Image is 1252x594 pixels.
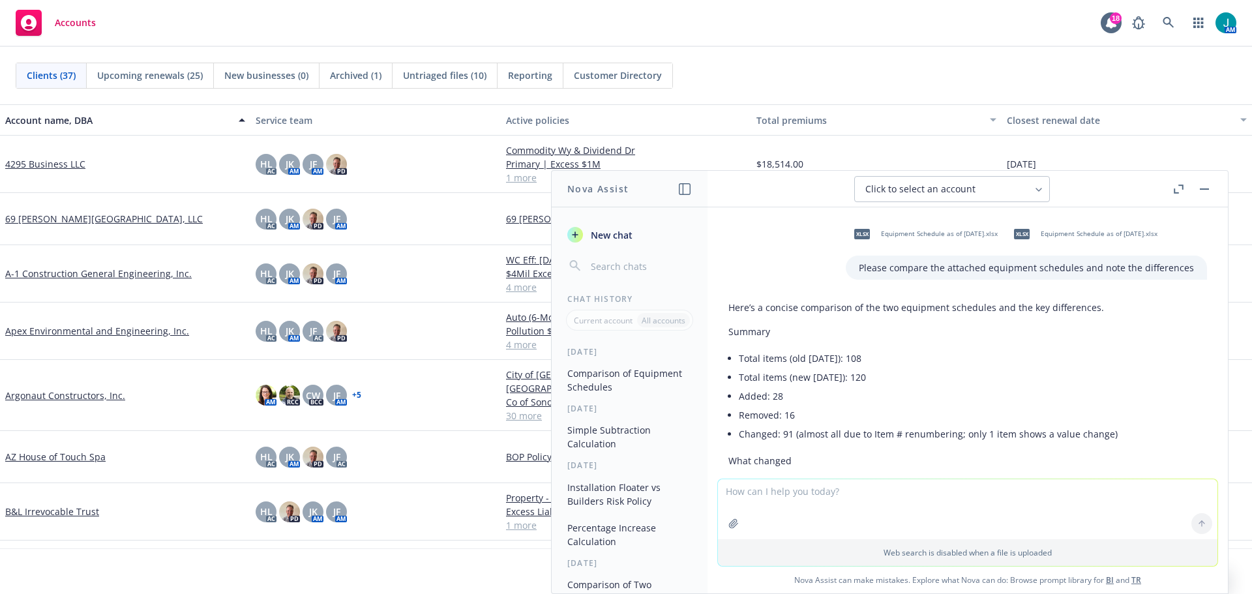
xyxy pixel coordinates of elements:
[1007,157,1036,171] span: [DATE]
[846,218,1000,250] div: xlsxEquipment Schedule as of [DATE].xlsx
[865,183,976,196] span: Click to select an account
[728,301,1207,314] p: Here’s a concise comparison of the two equipment schedules and the key differences.
[326,154,347,175] img: photo
[854,176,1050,202] button: Click to select an account
[552,346,708,357] div: [DATE]
[506,450,746,464] a: BOP Policy GL/BPP/XL/Cyber
[506,267,746,280] a: $4Mil Excess Liability
[506,143,746,157] a: Commodity Wy & Dividend Dr
[739,368,1207,387] li: Total items (new [DATE]): 120
[279,385,300,406] img: photo
[506,324,746,338] a: Pollution $1M/$5M (Annual Policy)
[506,491,746,505] a: Property - CA Fair Plan Wrap Policy
[1002,104,1252,136] button: Closest renewal date
[5,324,189,338] a: Apex Environmental and Engineering, Inc.
[303,209,323,230] img: photo
[588,257,692,275] input: Search chats
[286,267,294,280] span: JK
[256,385,276,406] img: photo
[5,267,192,280] a: A-1 Construction General Engineering, Inc.
[286,157,294,171] span: JK
[881,230,998,238] span: Equipment Schedule as of [DATE].xlsx
[756,113,982,127] div: Total premiums
[333,505,340,518] span: JF
[506,280,746,294] a: 4 more
[506,338,746,351] a: 4 more
[756,157,803,171] span: $18,514.00
[506,409,746,423] a: 30 more
[309,505,318,518] span: JK
[1131,574,1141,586] a: TR
[260,157,273,171] span: HL
[1007,113,1232,127] div: Closest renewal date
[1125,10,1152,36] a: Report a Bug
[224,68,308,82] span: New businesses (0)
[1041,230,1157,238] span: Equipment Schedule as of [DATE].xlsx
[739,406,1207,424] li: Removed: 16
[260,505,273,518] span: HL
[5,389,125,402] a: Argonaut Constructors, Inc.
[5,505,99,518] a: B&L Irrevocable Trust
[306,389,320,402] span: CW
[5,113,231,127] div: Account name, DBA
[574,68,662,82] span: Customer Directory
[728,454,1207,468] p: What changed
[403,68,486,82] span: Untriaged files (10)
[1110,12,1122,24] div: 18
[286,324,294,338] span: JK
[506,253,746,267] a: WC Eff: [DATE]
[1014,229,1030,239] span: xlsx
[552,293,708,304] div: Chat History
[562,517,697,552] button: Percentage Increase Calculation
[1155,10,1182,36] a: Search
[751,104,1002,136] button: Total premiums
[260,212,273,226] span: HL
[642,315,685,326] p: All accounts
[5,450,106,464] a: AZ House of Touch Spa
[713,567,1223,593] span: Nova Assist can make mistakes. Explore what Nova can do: Browse prompt library for and
[1215,12,1236,33] img: photo
[552,403,708,414] div: [DATE]
[260,450,273,464] span: HL
[260,267,273,280] span: HL
[588,228,633,242] span: New chat
[286,212,294,226] span: JK
[256,113,496,127] div: Service team
[739,349,1207,368] li: Total items (old [DATE]): 108
[506,212,746,226] a: 69 [PERSON_NAME][GEOGRAPHIC_DATA] Apts
[333,267,340,280] span: JF
[726,547,1210,558] p: Web search is disabled when a file is uploaded
[10,5,101,41] a: Accounts
[506,171,746,185] a: 1 more
[506,505,746,518] a: Excess Liability - $3M
[508,68,552,82] span: Reporting
[739,387,1207,406] li: Added: 28
[1106,574,1114,586] a: BI
[310,324,317,338] span: JF
[562,363,697,398] button: Comparison of Equipment Schedules
[326,321,347,342] img: photo
[562,477,697,512] button: Installation Floater vs Builders Risk Policy
[5,212,203,226] a: 69 [PERSON_NAME][GEOGRAPHIC_DATA], LLC
[506,368,746,395] a: City of [GEOGRAPHIC_DATA] - [PERSON_NAME] [GEOGRAPHIC_DATA]
[552,557,708,569] div: [DATE]
[279,501,300,522] img: photo
[97,68,203,82] span: Upcoming renewals (25)
[567,182,629,196] h1: Nova Assist
[333,389,340,402] span: JF
[854,229,870,239] span: xlsx
[55,18,96,28] span: Accounts
[562,223,697,246] button: New chat
[562,419,697,454] button: Simple Subtraction Calculation
[303,263,323,284] img: photo
[728,325,1207,338] p: Summary
[250,104,501,136] button: Service team
[506,518,746,532] a: 1 more
[506,157,746,171] a: Primary | Excess $1M
[739,424,1207,443] li: Changed: 91 (almost all due to Item # renumbering; only 1 item shows a value change)
[859,261,1194,275] p: Please compare the attached equipment schedules and note the differences
[333,450,340,464] span: JF
[333,212,340,226] span: JF
[27,68,76,82] span: Clients (37)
